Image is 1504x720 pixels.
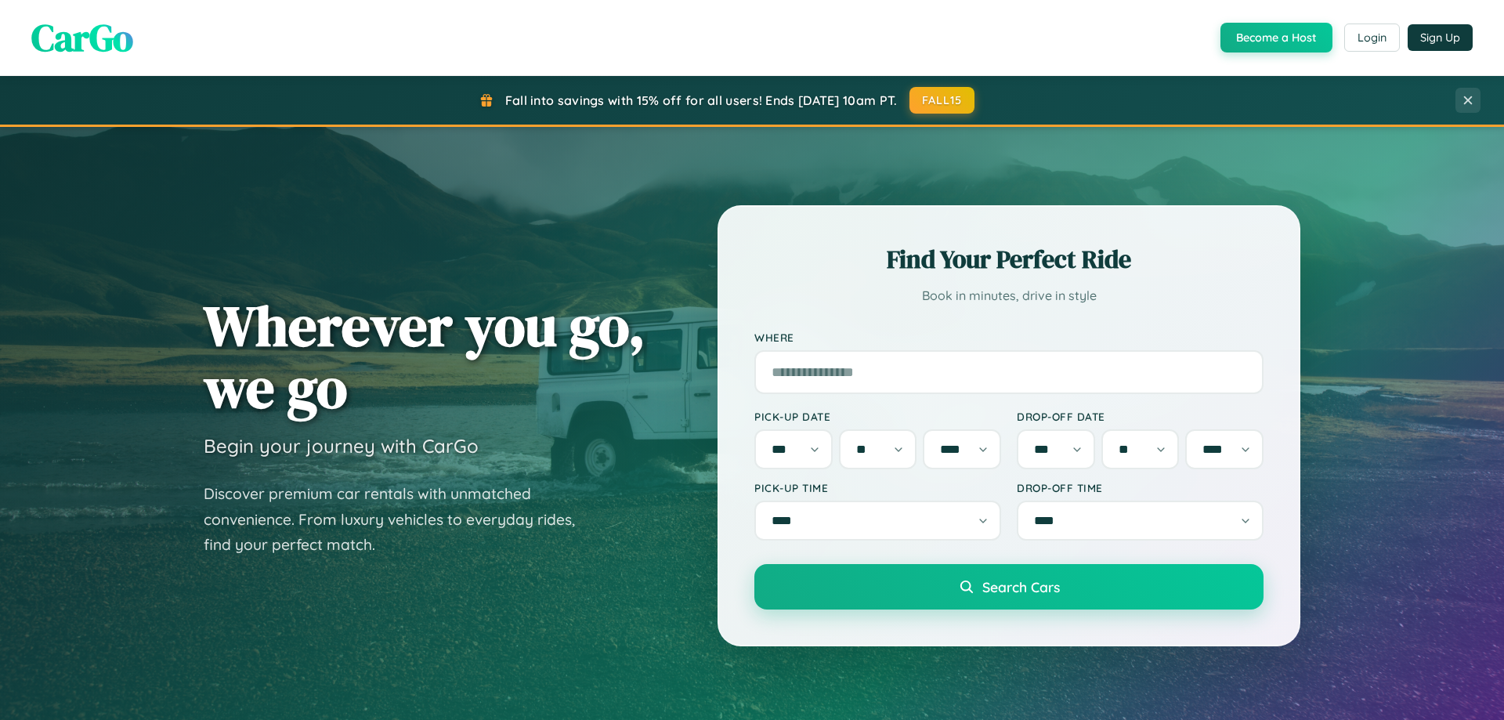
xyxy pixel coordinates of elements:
button: Login [1344,24,1400,52]
label: Where [754,331,1264,344]
label: Drop-off Time [1017,481,1264,494]
h2: Find Your Perfect Ride [754,242,1264,277]
button: Become a Host [1220,23,1332,52]
p: Book in minutes, drive in style [754,284,1264,307]
button: FALL15 [909,87,975,114]
button: Search Cars [754,564,1264,610]
p: Discover premium car rentals with unmatched convenience. From luxury vehicles to everyday rides, ... [204,481,595,558]
button: Sign Up [1408,24,1473,51]
span: Fall into savings with 15% off for all users! Ends [DATE] 10am PT. [505,92,898,108]
span: CarGo [31,12,133,63]
label: Pick-up Time [754,481,1001,494]
h3: Begin your journey with CarGo [204,434,479,458]
label: Drop-off Date [1017,410,1264,423]
span: Search Cars [982,578,1060,595]
h1: Wherever you go, we go [204,295,645,418]
label: Pick-up Date [754,410,1001,423]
